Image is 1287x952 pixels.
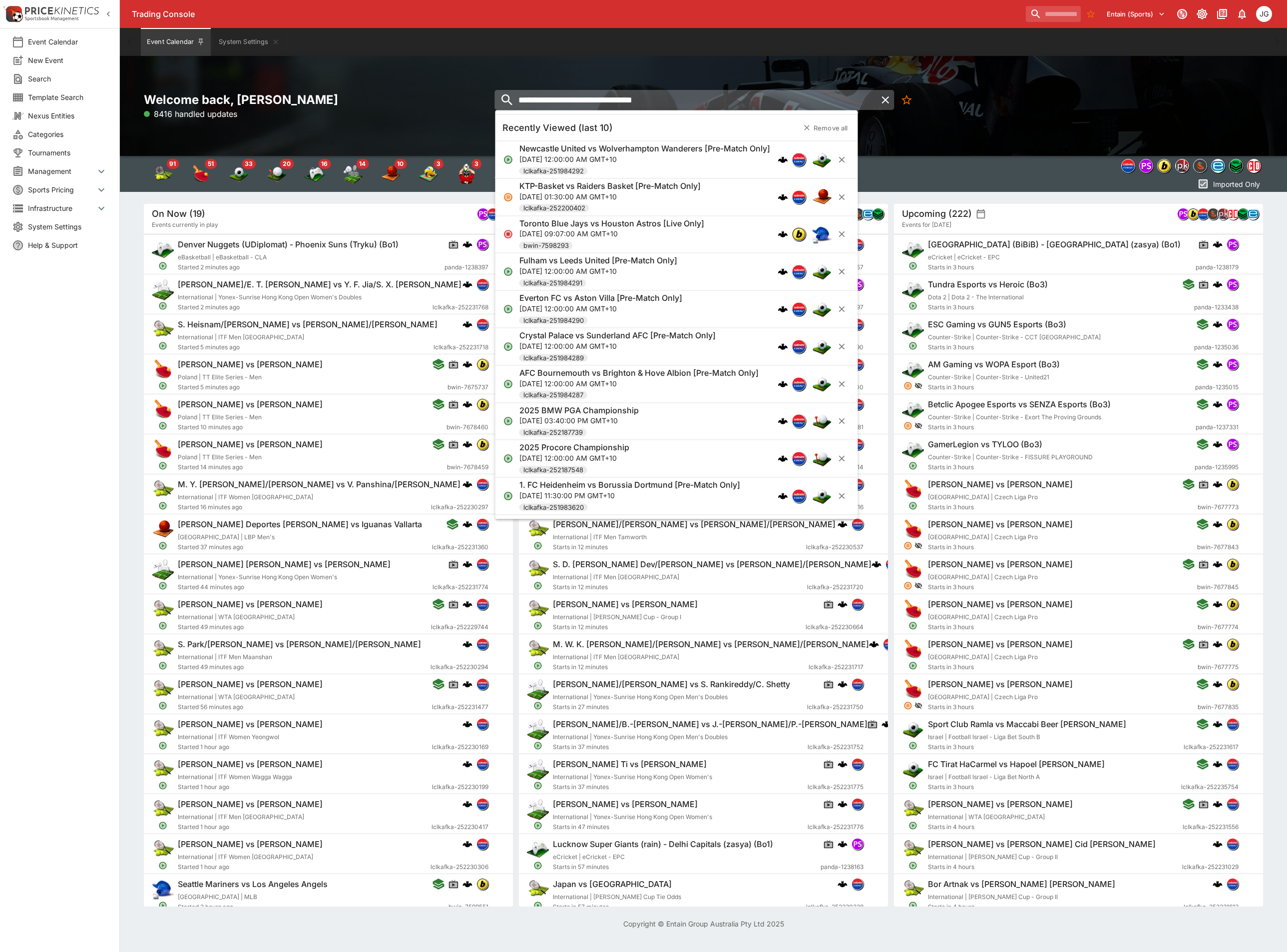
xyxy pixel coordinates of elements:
[462,439,472,449] img: logo-cerberus.svg
[1227,759,1238,770] img: lclkafka.png
[462,239,472,249] img: logo-cerberus.svg
[812,449,832,469] img: golf.png
[1256,6,1272,22] div: James Gordon
[1228,208,1239,219] img: championdata.png
[1227,719,1238,730] img: lclkafka.png
[152,238,174,260] img: esports.png
[1208,208,1219,219] img: sportingsolutions.jpeg
[25,7,99,14] img: PriceKinetics
[778,154,788,164] img: logo-cerberus.svg
[280,159,294,169] span: 20
[141,28,211,56] button: Event Calendar
[928,399,1111,410] h6: Betclic Apogee Esports vs SENZA Esports (Bo3)
[477,239,488,250] img: pandascore.png
[928,319,1066,330] h6: ESC Gaming vs GUN5 Esports (Bo3)
[1194,176,1263,192] button: Imported Only
[477,679,488,690] img: lclkafka.png
[553,519,836,530] h6: [PERSON_NAME]/[PERSON_NAME] vs [PERSON_NAME]/[PERSON_NAME]
[527,758,549,780] img: badminton.png
[419,164,438,184] div: Volleyball
[1140,159,1153,172] img: pandascore.png
[1026,6,1081,22] input: search
[356,159,369,169] span: 14
[902,438,924,460] img: esports.png
[1178,208,1189,219] img: pandascore.png
[902,598,924,620] img: table_tennis.png
[1253,3,1275,25] button: James Gordon
[477,519,488,530] img: lclkafka.png
[1238,208,1249,219] img: nrl.png
[778,379,788,389] img: logo-cerberus.svg
[1218,208,1229,219] img: pricekinetics.png
[1213,599,1223,609] img: logo-cerberus.svg
[553,679,790,690] h6: [PERSON_NAME]/[PERSON_NAME] vs S. Rankireddy/C. Shetty
[902,478,924,500] img: table_tennis.png
[191,164,211,184] img: table_tennis
[807,462,863,472] span: lclkafka-252230314
[812,187,832,207] img: basketball.png
[1213,559,1223,569] img: logo-cerberus.svg
[477,799,488,810] img: lclkafka.png
[1213,439,1223,449] img: logo-cerberus.svg
[928,759,1105,770] h6: FC Tirat HaCarmel vs Hapoel [PERSON_NAME]
[928,639,1073,650] h6: [PERSON_NAME] vs [PERSON_NAME]
[928,359,1060,370] h6: AM Gaming vs WOPA Esport (Bo3)
[871,559,881,569] img: logo-cerberus.svg
[229,164,249,184] div: Soccer
[152,678,174,700] img: tennis.png
[1083,6,1099,22] button: No Bookmarks
[477,319,488,330] img: lclkafka.png
[477,759,488,770] img: lclkafka.png
[1213,399,1223,409] img: logo-cerberus.svg
[1227,319,1238,330] img: pandascore.png
[242,159,256,169] span: 33
[902,358,924,380] img: esports.png
[793,153,806,166] img: lclkafka.png
[432,582,488,592] span: lclkafka-252231774
[527,518,549,540] img: tennis.png
[1213,179,1260,189] p: Imported Only
[462,639,472,649] img: logo-cerberus.svg
[1194,159,1207,172] img: sportingsolutions.jpeg
[477,599,488,610] img: lclkafka.png
[178,719,323,730] h6: [PERSON_NAME] vs [PERSON_NAME]
[928,239,1181,250] h6: [GEOGRAPHIC_DATA] (BiBiB) - [GEOGRAPHIC_DATA] (zasya) (Bo1)
[527,598,549,620] img: tennis.png
[152,518,174,540] img: basketball.png
[178,599,323,610] h6: [PERSON_NAME] vs [PERSON_NAME]
[928,279,1048,290] h6: Tundra Esports vs Heroic (Bo3)
[902,758,924,780] img: soccer.png
[462,319,472,329] img: logo-cerberus.svg
[477,639,488,650] img: lclkafka.png
[144,92,513,107] h2: Welcome back, [PERSON_NAME]
[1101,6,1171,22] button: Select Tenant
[1181,782,1239,792] span: lclkafka-252235754
[1157,159,1171,173] div: bwin
[1198,502,1239,512] span: bwin-7677773
[793,452,806,465] img: lclkafka.png
[527,718,549,740] img: badminton.png
[1227,679,1238,690] img: bwin.png
[527,558,549,580] img: tennis.png
[433,159,443,169] span: 3
[1247,159,1261,173] div: championdata
[191,164,211,184] div: Table Tennis
[152,758,174,780] img: tennis.png
[852,759,863,770] img: lclkafka.png
[1196,262,1239,272] span: panda-1238179
[838,679,848,689] img: logo-cerberus.svg
[462,399,472,409] img: logo-cerberus.svg
[205,159,217,169] span: 51
[462,599,472,609] img: logo-cerberus.svg
[153,164,173,184] div: Tennis
[1198,702,1239,712] span: bwin-7677835
[883,639,894,650] img: lclkafka.png
[432,782,488,792] span: lclkafka-252230199
[447,382,488,392] span: bwin-7675737
[178,799,323,810] h6: [PERSON_NAME] vs [PERSON_NAME]
[1184,742,1239,752] span: lclkafka-252231617
[807,262,863,272] span: lclkafka-252231457
[805,382,863,392] span: lclkafka-252230300
[928,559,1073,570] h6: [PERSON_NAME] vs [PERSON_NAME]
[928,679,1073,690] h6: [PERSON_NAME] vs [PERSON_NAME]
